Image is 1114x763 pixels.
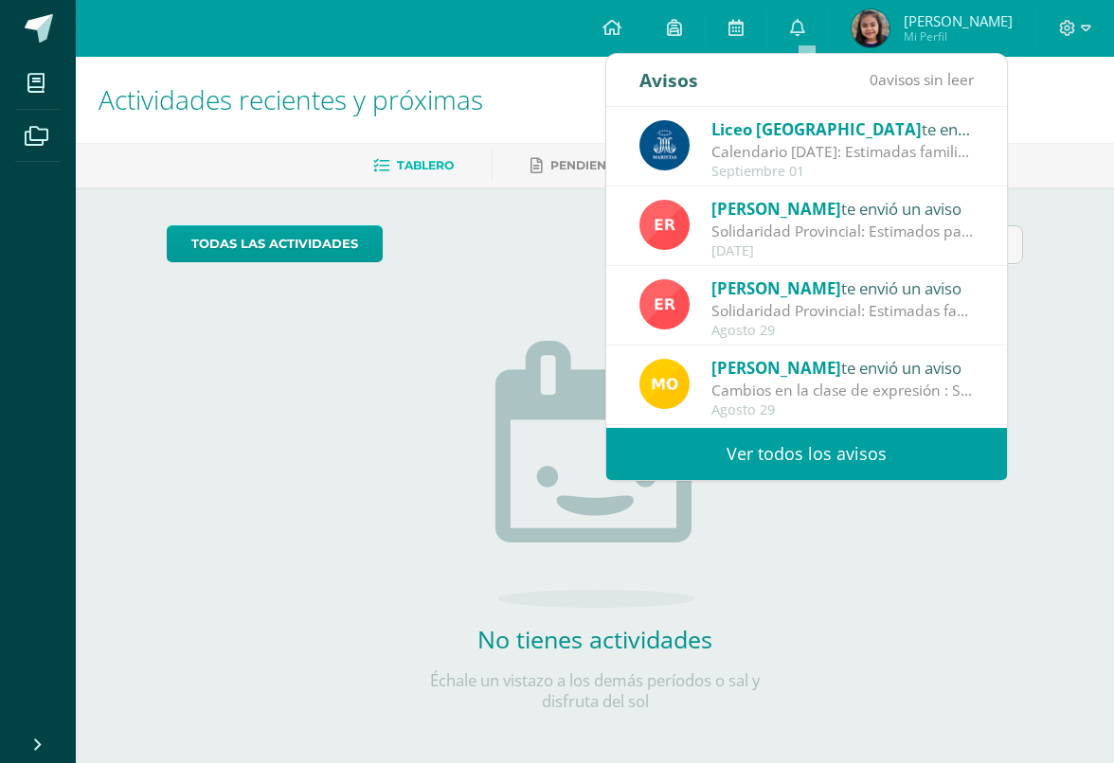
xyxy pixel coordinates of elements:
img: b41cd0bd7c5dca2e84b8bd7996f0ae72.png [639,120,690,170]
span: Actividades recientes y próximas [99,81,483,117]
img: ed9d0f9ada1ed51f1affca204018d046.png [639,279,690,329]
span: 0 [870,69,878,90]
a: todas las Actividades [167,225,383,262]
div: Agosto 29 [711,323,975,339]
span: [PERSON_NAME] [904,11,1013,30]
a: Tablero [373,151,454,181]
div: te envió un aviso [711,355,975,380]
a: Pendientes de entrega [530,151,712,181]
img: 4679c9c19acd2f2425bfd4ab82824cc9.png [639,359,690,409]
div: Agosto 29 [711,402,975,418]
div: te envió un aviso [711,196,975,221]
div: te envió un aviso [711,116,975,141]
img: no_activities.png [495,341,694,608]
div: [DATE] [711,243,975,259]
div: Cambios en la clase de expresión : Saludos estimados padres de familia de 1ero y 2do primaria. Po... [711,380,975,401]
img: ed9d0f9ada1ed51f1affca204018d046.png [639,200,690,250]
span: Tablero [397,158,454,172]
div: Calendario septiembre 2025: Estimadas familias maristas, les compartimos el calendario de activid... [711,141,975,163]
div: Avisos [639,54,698,106]
img: c775add7dc6792c23dd87ebccd1d30af.png [852,9,889,47]
div: Septiembre 01 [711,164,975,180]
span: Pendientes de entrega [550,158,712,172]
p: Échale un vistazo a los demás períodos o sal y disfruta del sol [405,670,784,712]
span: [PERSON_NAME] [711,198,841,220]
div: Solidaridad Provincial: Estimados padres de familia: Reciban un cordial saludo deseando muchas be... [711,221,975,242]
span: Mi Perfil [904,28,1013,44]
span: [PERSON_NAME] [711,277,841,299]
div: Solidaridad Provincial: Estimadas familias maristas: Reciban un cordial saludo, acompañado de nue... [711,300,975,322]
span: avisos sin leer [870,69,974,90]
a: Ver todos los avisos [606,428,1007,480]
span: Liceo [GEOGRAPHIC_DATA] [711,118,922,140]
h2: No tienes actividades [405,623,784,655]
span: [PERSON_NAME] [711,357,841,379]
div: te envió un aviso [711,275,975,300]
